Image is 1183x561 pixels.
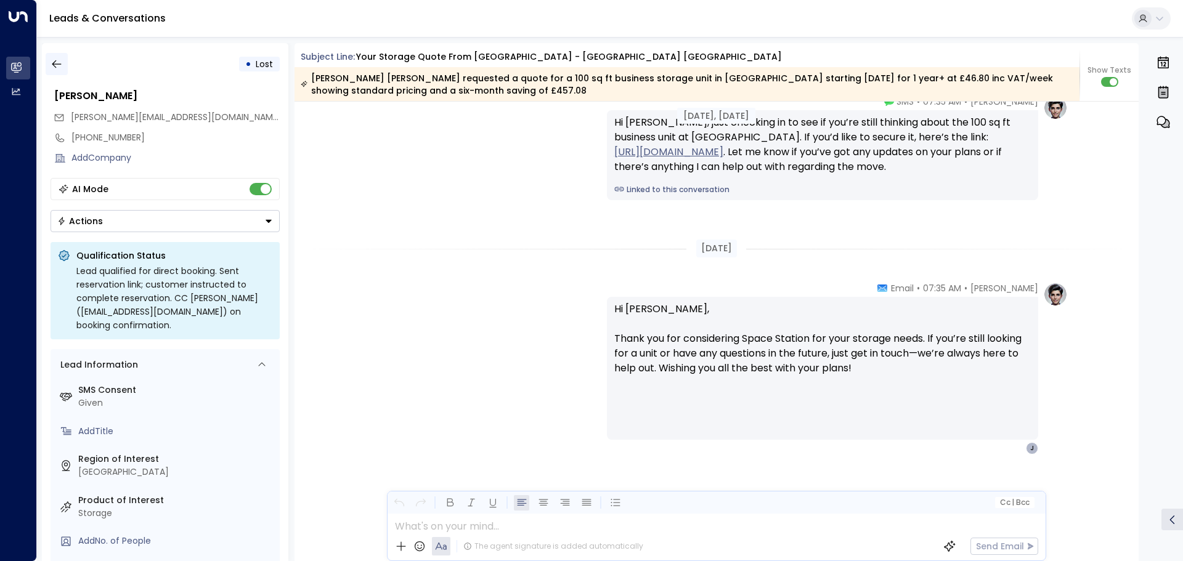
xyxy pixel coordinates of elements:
[356,50,782,63] div: Your storage quote from [GEOGRAPHIC_DATA] - [GEOGRAPHIC_DATA] [GEOGRAPHIC_DATA]
[78,397,275,410] div: Given
[56,358,138,371] div: Lead Information
[78,425,275,438] div: AddTitle
[994,497,1034,509] button: Cc|Bcc
[71,111,281,123] span: [PERSON_NAME][EMAIL_ADDRESS][DOMAIN_NAME]
[964,282,967,294] span: •
[614,302,1031,390] p: Hi [PERSON_NAME], Thank you for considering Space Station for your storage needs. If you’re still...
[76,264,272,332] div: Lead qualified for direct booking. Sent reservation link; customer instructed to complete reserva...
[78,507,275,520] div: Storage
[413,495,428,511] button: Redo
[57,216,103,227] div: Actions
[71,111,280,124] span: james@pawfectfoods.co.uk
[51,210,280,232] div: Button group with a nested menu
[1026,442,1038,454] div: J
[51,210,280,232] button: Actions
[970,282,1038,294] span: [PERSON_NAME]
[49,11,166,25] a: Leads & Conversations
[76,249,272,262] p: Qualification Status
[301,72,1073,97] div: [PERSON_NAME] [PERSON_NAME] requested a quote for a 100 sq ft business storage unit in [GEOGRAPHI...
[917,282,920,294] span: •
[78,535,275,547] div: AddNo. of People
[923,282,961,294] span: 07:35 AM
[245,53,251,75] div: •
[78,466,275,478] div: [GEOGRAPHIC_DATA]
[614,184,1031,195] a: Linked to this conversation
[1012,498,1014,507] span: |
[78,494,275,507] label: Product of Interest
[614,115,1031,174] div: Hi [PERSON_NAME], just checking in to see if you’re still thinking about the 100 sq ft business u...
[1087,65,1131,76] span: Show Texts
[71,151,280,164] div: AddCompany
[463,541,643,552] div: The agent signature is added automatically
[301,50,355,63] span: Subject Line:
[54,89,280,103] div: [PERSON_NAME]
[614,145,723,159] a: [URL][DOMAIN_NAME]
[391,495,407,511] button: Undo
[78,384,275,397] label: SMS Consent
[1043,282,1068,307] img: profile-logo.png
[72,183,108,195] div: AI Mode
[71,131,280,144] div: [PHONE_NUMBER]
[999,498,1029,507] span: Cc Bcc
[677,108,755,124] div: [DATE], [DATE]
[696,240,737,257] div: [DATE]
[891,282,914,294] span: Email
[78,453,275,466] label: Region of Interest
[256,58,273,70] span: Lost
